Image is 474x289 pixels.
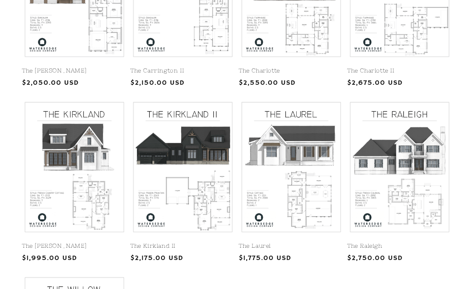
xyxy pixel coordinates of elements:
[130,242,235,250] a: The Kirkland II
[22,67,127,75] a: The [PERSON_NAME]
[347,67,452,75] a: The Charlotte II
[347,242,452,250] a: The Raleigh
[130,67,235,75] a: The Carrington II
[239,242,344,250] a: The Laurel
[22,242,127,250] a: The [PERSON_NAME]
[239,67,344,75] a: The Charlotte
